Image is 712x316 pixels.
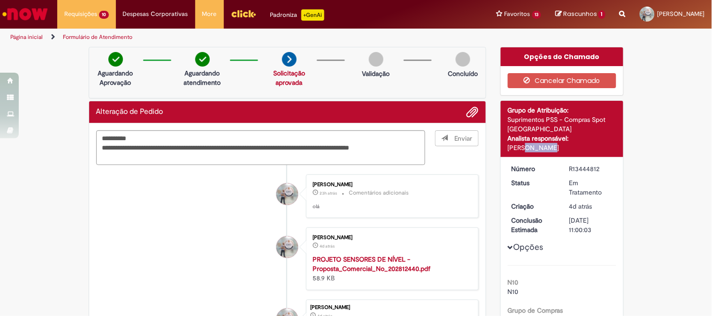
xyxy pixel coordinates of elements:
[569,202,613,211] div: 25/08/2025 14:59:59
[96,108,163,116] h2: Alteração de Pedido Histórico de tíquete
[563,9,597,18] span: Rascunhos
[508,73,616,88] button: Cancelar Chamado
[448,69,478,78] p: Concluído
[99,11,109,19] span: 10
[202,9,217,19] span: More
[508,105,616,115] div: Grupo de Atribuição:
[505,216,562,234] dt: Conclusão Estimada
[313,235,469,241] div: [PERSON_NAME]
[123,9,188,19] span: Despesas Corporativas
[301,9,324,21] p: +GenAi
[195,52,210,67] img: check-circle-green.png
[569,202,592,211] span: 4d atrás
[180,68,225,87] p: Aguardando atendimento
[362,69,390,78] p: Validação
[456,52,470,67] img: img-circle-grey.png
[369,52,383,67] img: img-circle-grey.png
[505,164,562,173] dt: Número
[598,10,605,19] span: 1
[505,202,562,211] dt: Criação
[108,52,123,67] img: check-circle-green.png
[276,236,298,258] div: Rafael Fernandes
[313,255,430,273] a: PROJETO SENSORES DE NÍVEL - Proposta_Comercial_No_202812440.pdf
[505,9,530,19] span: Favoritos
[508,278,519,286] b: N10
[501,47,623,66] div: Opções do Chamado
[64,9,97,19] span: Requisições
[231,7,256,21] img: click_logo_yellow_360x200.png
[93,68,138,87] p: Aguardando Aprovação
[508,287,519,296] span: N10
[508,143,616,152] div: [PERSON_NAME]
[569,178,613,197] div: Em Tratamento
[569,164,613,173] div: R13444812
[313,182,469,188] div: [PERSON_NAME]
[1,5,49,23] img: ServiceNow
[658,10,705,18] span: [PERSON_NAME]
[270,9,324,21] div: Padroniza
[320,243,335,249] time: 25/08/2025 14:59:54
[7,29,467,46] ul: Trilhas de página
[313,255,469,283] div: 58.9 KB
[569,202,592,211] time: 25/08/2025 14:59:59
[569,216,613,234] div: [DATE] 11:00:03
[310,305,474,310] div: [PERSON_NAME]
[467,106,479,118] button: Adicionar anexos
[273,69,305,87] a: Solicitação aprovada
[508,134,616,143] div: Analista responsável:
[508,306,563,315] b: Grupo de Compras
[63,33,132,41] a: Formulário de Atendimento
[320,190,337,196] span: 23h atrás
[320,190,337,196] time: 27/08/2025 16:43:44
[282,52,297,67] img: arrow-next.png
[276,183,298,205] div: Rafael Fernandes
[349,189,409,197] small: Comentários adicionais
[505,178,562,188] dt: Status
[320,243,335,249] span: 4d atrás
[555,10,605,19] a: Rascunhos
[10,33,43,41] a: Página inicial
[96,130,426,165] textarea: Digite sua mensagem aqui...
[313,203,469,211] p: olá
[532,11,542,19] span: 13
[508,115,616,134] div: Suprimentos PSS - Compras Spot [GEOGRAPHIC_DATA]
